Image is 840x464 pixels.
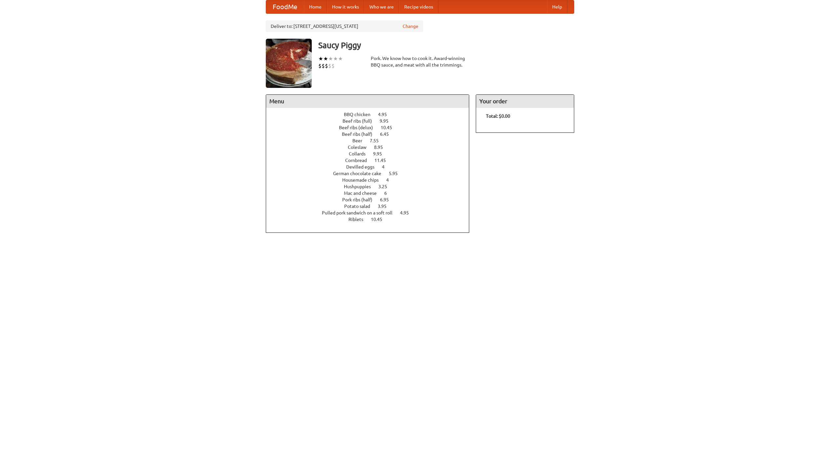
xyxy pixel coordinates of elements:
li: $ [331,62,335,70]
span: Hushpuppies [344,184,377,189]
a: BBQ chicken 4.95 [344,112,399,117]
span: 6.45 [380,131,395,137]
span: 6.95 [380,197,395,202]
li: $ [325,62,328,70]
a: Collards 9.95 [349,151,394,156]
span: 4.95 [378,112,393,117]
li: ★ [318,55,323,62]
span: 3.25 [378,184,394,189]
a: Potato salad 3.95 [344,204,399,209]
span: Mac and cheese [344,191,383,196]
a: FoodMe [266,0,304,13]
a: Who we are [364,0,399,13]
a: Change [403,23,418,30]
span: 4.95 [400,210,415,215]
li: ★ [338,55,343,62]
span: Coleslaw [348,145,373,150]
a: Beef ribs (full) 9.95 [343,118,401,124]
b: Total: $0.00 [486,113,510,119]
span: Beer [352,138,369,143]
span: Beef ribs (full) [343,118,379,124]
a: How it works [327,0,364,13]
li: ★ [333,55,338,62]
span: 9.95 [373,151,388,156]
span: Potato salad [344,204,377,209]
span: Pulled pork sandwich on a soft roll [322,210,399,215]
a: Help [547,0,567,13]
li: ★ [328,55,333,62]
a: Pulled pork sandwich on a soft roll 4.95 [322,210,421,215]
span: German chocolate cake [333,171,388,176]
a: Riblets 10.45 [348,217,394,222]
a: Beef ribs (half) 6.45 [342,131,401,137]
a: Pork ribs (half) 6.95 [342,197,401,202]
img: angular.jpg [266,39,312,88]
span: Beef ribs (half) [342,131,379,137]
span: 5.95 [389,171,404,176]
span: 6 [384,191,393,196]
span: Riblets [348,217,370,222]
li: $ [318,62,322,70]
a: Mac and cheese 6 [344,191,399,196]
li: $ [328,62,331,70]
span: 11.45 [374,158,392,163]
a: Beef ribs (delux) 10.45 [339,125,404,130]
span: 9.95 [380,118,395,124]
span: 4 [386,177,395,183]
a: Recipe videos [399,0,438,13]
span: 8.95 [374,145,389,150]
a: Housemade chips 4 [342,177,401,183]
h4: Your order [476,95,574,108]
div: Deliver to: [STREET_ADDRESS][US_STATE] [266,20,423,32]
span: 10.45 [381,125,399,130]
a: Home [304,0,327,13]
span: BBQ chicken [344,112,377,117]
a: Cornbread 11.45 [345,158,398,163]
span: Pork ribs (half) [342,197,379,202]
a: German chocolate cake 5.95 [333,171,410,176]
a: Devilled eggs 4 [346,164,397,170]
span: Devilled eggs [346,164,381,170]
a: Beer 7.55 [352,138,391,143]
h3: Saucy Piggy [318,39,574,52]
span: 4 [382,164,391,170]
span: Beef ribs (delux) [339,125,380,130]
a: Hushpuppies 3.25 [344,184,399,189]
li: ★ [323,55,328,62]
span: 3.95 [378,204,393,209]
span: Collards [349,151,372,156]
span: 10.45 [371,217,389,222]
h4: Menu [266,95,469,108]
div: Pork. We know how to cook it. Award-winning BBQ sauce, and meat with all the trimmings. [371,55,469,68]
span: Housemade chips [342,177,385,183]
li: $ [322,62,325,70]
a: Coleslaw 8.95 [348,145,395,150]
span: Cornbread [345,158,373,163]
span: 7.55 [370,138,385,143]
